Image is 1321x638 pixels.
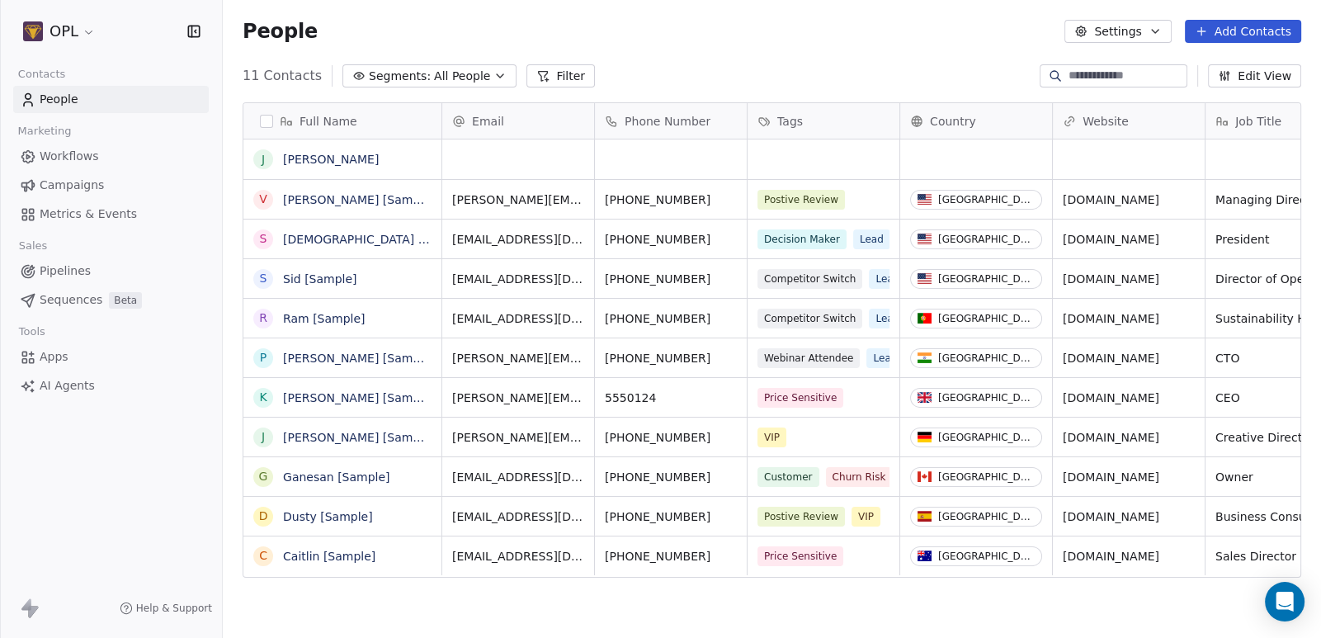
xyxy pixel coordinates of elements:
[1063,312,1159,325] a: [DOMAIN_NAME]
[283,312,366,325] a: Ram [Sample]
[757,348,860,368] span: Webinar Attendee
[605,508,737,525] span: [PHONE_NUMBER]
[452,310,584,327] span: [EMAIL_ADDRESS][DOMAIN_NAME]
[1083,113,1129,130] span: Website
[50,21,78,42] span: OPL
[300,113,357,130] span: Full Name
[262,428,265,446] div: J
[1235,113,1281,130] span: Job Title
[283,431,435,444] a: [PERSON_NAME] [Sample]
[452,508,584,525] span: [EMAIL_ADDRESS][DOMAIN_NAME]
[40,206,137,223] span: Metrics & Events
[11,119,78,144] span: Marketing
[757,546,843,566] span: Price Sensitive
[259,508,268,525] div: D
[120,602,212,615] a: Help & Support
[1185,20,1301,43] button: Add Contacts
[1063,431,1159,444] a: [DOMAIN_NAME]
[243,103,441,139] div: Full Name
[1053,103,1205,139] div: Website
[20,17,99,45] button: OPL
[259,191,267,208] div: V
[1063,233,1159,246] a: [DOMAIN_NAME]
[605,390,737,406] span: 5550124
[13,86,209,113] a: People
[260,230,267,248] div: S
[13,143,209,170] a: Workflows
[452,390,584,406] span: [PERSON_NAME][EMAIL_ADDRESS][DOMAIN_NAME]
[243,66,322,86] span: 11 Contacts
[40,291,102,309] span: Sequences
[938,511,1035,522] div: [GEOGRAPHIC_DATA]
[40,348,68,366] span: Apps
[452,231,584,248] span: [EMAIL_ADDRESS][DOMAIN_NAME]
[259,468,268,485] div: G
[283,470,390,484] a: Ganesan [Sample]
[605,548,737,565] span: [PHONE_NUMBER]
[12,319,52,344] span: Tools
[136,602,212,615] span: Help & Support
[1063,391,1159,404] a: [DOMAIN_NAME]
[938,194,1035,206] div: [GEOGRAPHIC_DATA]
[869,269,906,289] span: Lead
[526,64,595,87] button: Filter
[283,153,379,166] a: [PERSON_NAME]
[757,467,819,487] span: Customer
[757,269,862,289] span: Competitor Switch
[757,388,843,408] span: Price Sensitive
[605,310,737,327] span: [PHONE_NUMBER]
[283,391,435,404] a: [PERSON_NAME] [Sample]
[869,309,906,328] span: Lead
[605,271,737,287] span: [PHONE_NUMBER]
[40,262,91,280] span: Pipelines
[13,343,209,371] a: Apps
[23,21,43,41] img: logo-stripe.png
[283,272,357,286] a: Sid [Sample]
[260,349,267,366] div: P
[452,350,584,366] span: [PERSON_NAME][EMAIL_ADDRESS][DOMAIN_NAME]
[369,68,431,85] span: Segments:
[442,103,594,139] div: Email
[938,432,1035,443] div: [GEOGRAPHIC_DATA]
[938,273,1035,285] div: [GEOGRAPHIC_DATA]
[938,313,1035,324] div: [GEOGRAPHIC_DATA]
[938,392,1035,404] div: [GEOGRAPHIC_DATA]
[243,19,318,44] span: People
[625,113,710,130] span: Phone Number
[777,113,803,130] span: Tags
[930,113,976,130] span: Country
[452,469,584,485] span: [EMAIL_ADDRESS][DOMAIN_NAME]
[13,286,209,314] a: SequencesBeta
[13,201,209,228] a: Metrics & Events
[900,103,1052,139] div: Country
[283,193,435,206] a: [PERSON_NAME] [Sample]
[1063,193,1159,206] a: [DOMAIN_NAME]
[434,68,490,85] span: All People
[109,292,142,309] span: Beta
[757,507,845,527] span: Postive Review
[13,258,209,285] a: Pipelines
[260,270,267,287] div: S
[283,510,373,523] a: Dusty [Sample]
[938,471,1035,483] div: [GEOGRAPHIC_DATA]
[757,190,845,210] span: Postive Review
[472,113,504,130] span: Email
[748,103,899,139] div: Tags
[1063,470,1159,484] a: [DOMAIN_NAME]
[853,229,890,249] span: Lead
[938,352,1035,364] div: [GEOGRAPHIC_DATA]
[605,429,737,446] span: [PHONE_NUMBER]
[13,172,209,199] a: Campaigns
[283,233,470,246] a: [DEMOGRAPHIC_DATA] [Sample]
[1208,64,1301,87] button: Edit View
[1064,20,1171,43] button: Settings
[40,177,104,194] span: Campaigns
[12,234,54,258] span: Sales
[283,550,375,563] a: Caitlin [Sample]
[259,310,267,327] div: R
[40,377,95,395] span: AI Agents
[259,547,267,565] div: C
[605,350,737,366] span: [PHONE_NUMBER]
[452,548,584,565] span: [EMAIL_ADDRESS][DOMAIN_NAME]
[866,348,903,368] span: Lead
